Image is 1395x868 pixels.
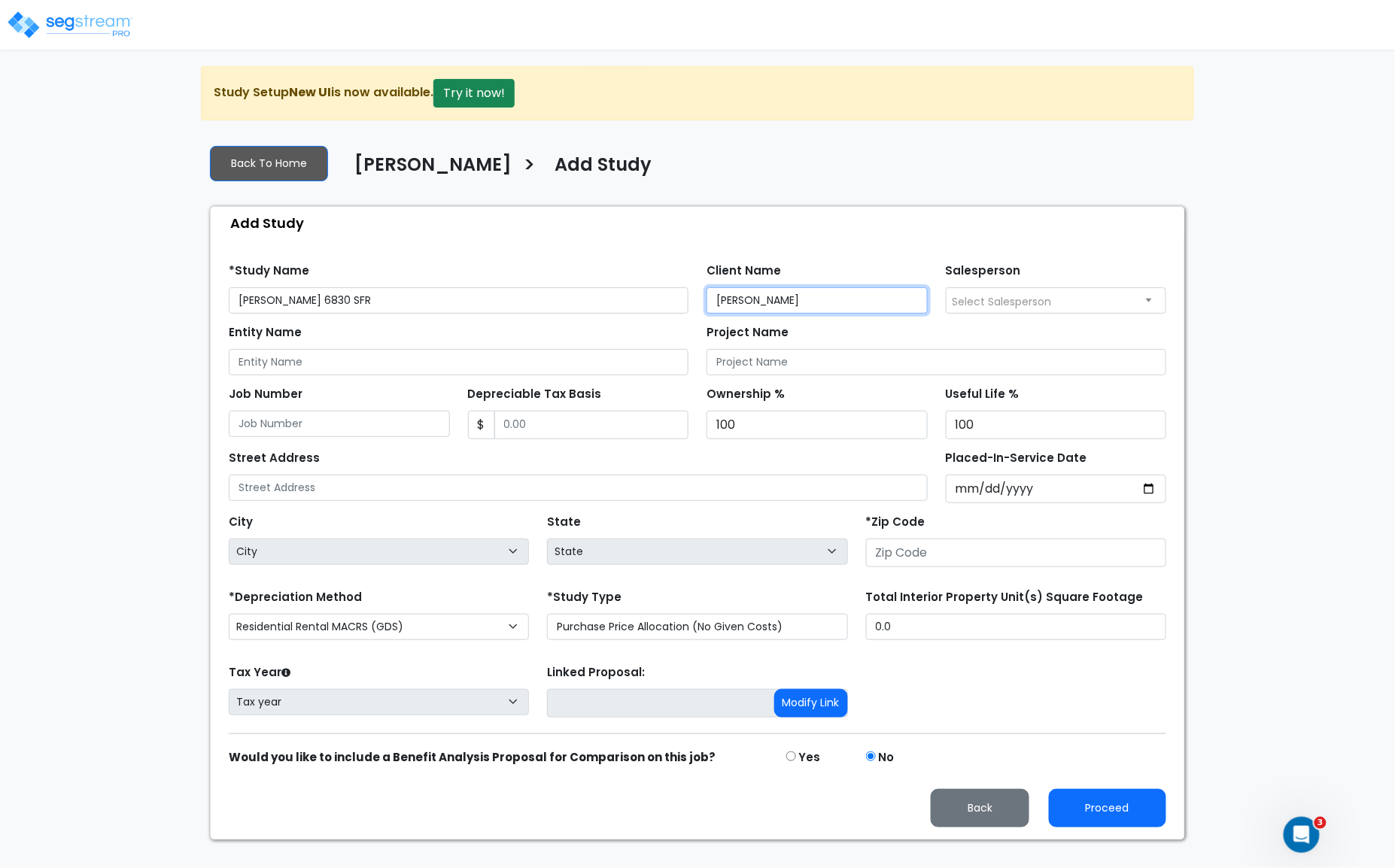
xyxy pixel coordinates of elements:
label: City [229,514,253,531]
input: 0.00 [494,411,689,439]
a: Add Study [543,154,652,186]
label: Entity Name [229,324,302,341]
h3: > [523,153,536,182]
input: total square foot [866,614,1166,640]
label: Total Interior Property Unit(s) Square Footage [866,589,1144,606]
a: Back To Home [210,146,328,181]
input: Project Name [707,349,1166,375]
a: Back [919,797,1041,816]
input: Street Address [229,475,928,501]
strong: New UI [289,83,331,101]
label: *Study Type [547,589,622,606]
label: Yes [799,749,821,766]
label: Linked Proposal: [547,664,645,681]
label: State [547,514,581,531]
button: Proceed [1049,789,1166,827]
div: Add Study [218,207,1184,239]
label: Tax Year [229,664,290,681]
button: Back [931,789,1029,827]
div: Study Setup is now available. [201,66,1194,120]
strong: Would you like to include a Benefit Analysis Proposal for Comparison on this job? [229,749,716,765]
span: $ [468,411,495,439]
label: Useful Life % [946,386,1020,403]
input: Zip Code [866,539,1166,567]
input: Job Number [229,411,450,437]
span: Select Salesperson [953,294,1052,309]
h4: Add Study [555,154,652,180]
iframe: Intercom live chat [1284,817,1320,853]
label: *Study Name [229,263,309,280]
label: No [879,749,895,766]
h4: [PERSON_NAME] [354,154,512,180]
label: Ownership % [707,386,785,403]
label: Placed-In-Service Date [946,450,1087,467]
span: 3 [1314,817,1327,829]
label: Project Name [707,324,789,341]
label: Salesperson [946,263,1021,280]
a: [PERSON_NAME] [343,154,512,186]
label: Job Number [229,386,302,403]
button: Try it now! [433,79,515,108]
input: Ownership % [707,411,928,439]
input: Useful Life % [946,411,1167,439]
input: Study Name [229,287,688,314]
label: Depreciable Tax Basis [468,386,602,403]
label: Client Name [707,263,781,280]
input: Client Name [707,287,928,314]
label: Street Address [229,450,320,467]
button: Modify Link [774,689,848,718]
input: Entity Name [229,349,688,375]
label: *Zip Code [866,514,925,531]
img: logo_pro_r.png [6,10,134,40]
label: *Depreciation Method [229,589,362,606]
